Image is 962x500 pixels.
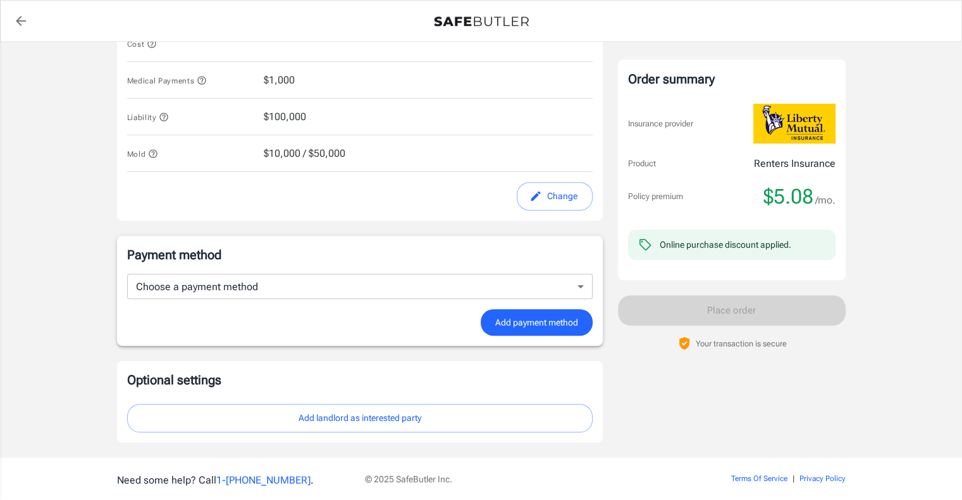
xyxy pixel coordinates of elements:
p: Renters Insurance [754,156,836,171]
span: Liability [127,113,170,122]
button: Medical Payments [127,73,207,88]
p: Insurance provider [628,118,693,130]
button: edit [517,182,593,210]
span: Add payment method [495,315,578,331]
p: Payment method [127,246,593,264]
button: Add payment method [481,309,593,336]
span: /mo. [815,192,836,209]
p: Your transaction is secure [696,338,787,350]
div: Online purchase discount applied. [660,238,791,251]
p: Policy premium [628,190,683,203]
p: © 2025 SafeButler Inc. [365,473,660,485]
a: back to quotes [8,8,34,34]
div: Order summary [628,70,836,88]
button: Liability [127,109,170,125]
button: Add landlord as interested party [127,404,593,432]
span: Mold [127,150,158,159]
img: Back to quotes [434,16,529,27]
a: Privacy Policy [799,474,846,483]
span: $10,000 / $50,000 [264,146,345,161]
span: $100,000 [264,109,306,125]
button: Mold [127,146,158,161]
p: Optional settings [127,371,593,389]
img: Liberty Mutual [753,104,836,143]
a: Terms Of Service [731,474,787,483]
p: Product [628,157,656,170]
span: $5.08 [763,184,813,209]
span: | [792,474,794,483]
span: Medical Payments [127,76,207,85]
p: Need some help? Call . [117,473,350,488]
span: $1,000 [264,73,295,88]
a: 1-[PHONE_NUMBER] [216,474,311,486]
